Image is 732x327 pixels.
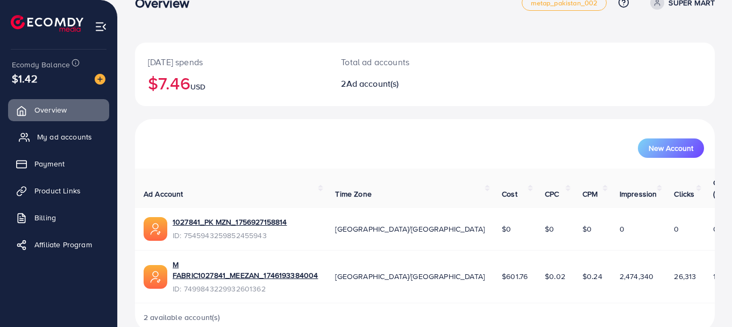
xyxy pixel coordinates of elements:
span: 2 available account(s) [144,312,221,323]
a: Overview [8,99,109,121]
span: 0 [713,224,718,234]
span: ID: 7499843229932601362 [173,283,318,294]
img: logo [11,15,83,32]
p: [DATE] spends [148,55,315,68]
span: $601.76 [502,271,528,282]
a: 1027841_PK MZN_1756927158814 [173,217,287,227]
span: Product Links [34,185,81,196]
img: ic-ads-acc.e4c84228.svg [144,217,167,241]
span: Ecomdy Balance [12,59,70,70]
span: $0.02 [545,271,565,282]
span: Affiliate Program [34,239,92,250]
span: [GEOGRAPHIC_DATA]/[GEOGRAPHIC_DATA] [335,271,485,282]
span: Impression [620,189,657,199]
p: Total ad accounts [341,55,460,68]
span: My ad accounts [37,131,92,142]
span: 1.06 [713,271,727,282]
span: Time Zone [335,189,371,199]
img: menu [95,20,107,33]
span: Clicks [674,189,694,199]
span: 26,313 [674,271,696,282]
span: $0 [545,224,554,234]
span: CTR (%) [713,177,727,199]
span: $0.24 [582,271,602,282]
span: 2,474,340 [620,271,653,282]
span: New Account [649,144,693,152]
h2: $7.46 [148,73,315,93]
span: Ad account(s) [346,78,399,89]
a: My ad accounts [8,126,109,148]
img: ic-ads-acc.e4c84228.svg [144,265,167,289]
span: [GEOGRAPHIC_DATA]/[GEOGRAPHIC_DATA] [335,224,485,234]
a: Affiliate Program [8,234,109,255]
span: Overview [34,105,67,115]
span: CPC [545,189,559,199]
a: Payment [8,153,109,175]
img: image [95,74,105,85]
span: $0 [582,224,592,234]
span: CPM [582,189,598,199]
a: Billing [8,207,109,228]
span: Payment [34,158,65,169]
span: 0 [674,224,679,234]
span: Cost [502,189,517,199]
span: Ad Account [144,189,183,199]
a: Product Links [8,180,109,201]
span: USD [190,81,205,92]
span: $1.42 [12,71,38,86]
span: ID: 7545943259852455943 [173,230,287,241]
a: M FABRIC1027841_MEEZAN_1746193384004 [173,259,318,281]
span: Billing [34,212,56,223]
button: New Account [638,138,704,158]
span: 0 [620,224,624,234]
h2: 2 [341,79,460,89]
span: $0 [502,224,511,234]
